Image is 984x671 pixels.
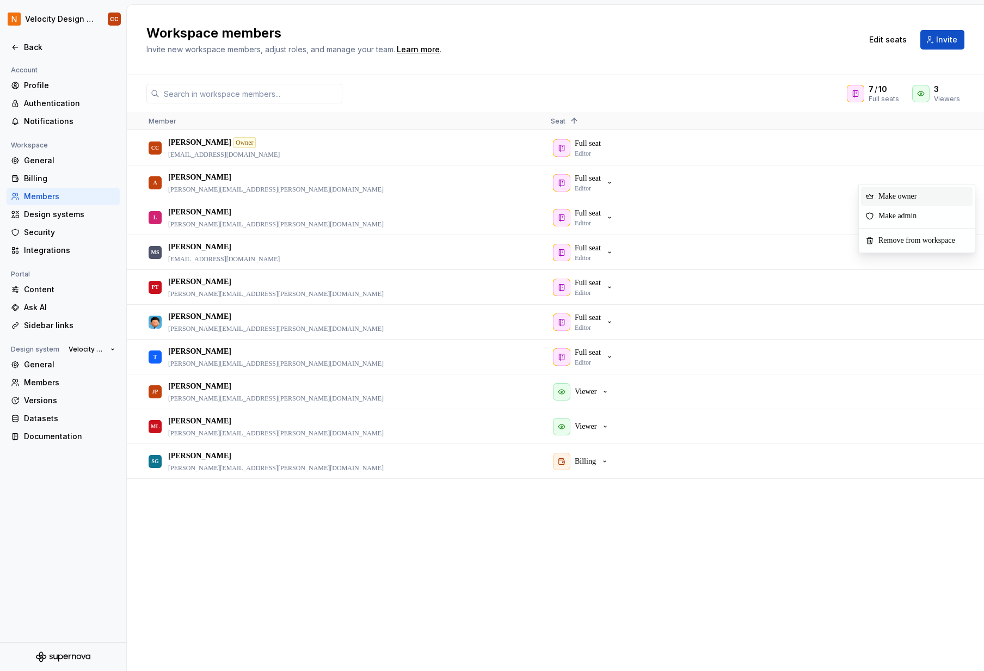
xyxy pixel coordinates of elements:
p: Viewer [575,386,596,397]
a: Members [7,188,120,205]
a: Ask AI [7,299,120,316]
p: Viewer [575,421,596,432]
a: Documentation [7,428,120,445]
div: Notifications [24,116,115,127]
p: Editor [575,184,591,193]
p: [PERSON_NAME][EMAIL_ADDRESS][PERSON_NAME][DOMAIN_NAME] [168,464,384,472]
div: JP [152,381,158,402]
span: Member [149,117,176,125]
p: [PERSON_NAME][EMAIL_ADDRESS][PERSON_NAME][DOMAIN_NAME] [168,324,384,333]
div: A [153,172,157,193]
img: Peter Wong [149,316,162,329]
div: T [153,346,157,367]
p: Editor [575,254,591,262]
svg: Supernova Logo [36,651,90,662]
div: Context Menu [858,184,975,253]
button: Invite [920,30,964,50]
div: Versions [24,395,115,406]
h2: Workspace members [146,24,849,42]
button: Viewer [551,381,614,403]
button: Velocity Design System by NAVEXCC [2,7,124,31]
p: [PERSON_NAME] [168,137,231,148]
div: CC [151,137,159,158]
p: Full seat [575,312,601,323]
div: Owner [233,137,256,148]
p: [PERSON_NAME] [168,276,231,287]
p: [PERSON_NAME] [168,242,231,253]
img: bb28370b-b938-4458-ba0e-c5bddf6d21d4.png [8,13,21,26]
div: Profile [24,80,115,91]
span: Invite new workspace members, adjust roles, and manage your team. [146,45,395,54]
button: Billing [551,451,613,472]
div: / [869,84,899,95]
div: Authentication [24,98,115,109]
p: Editor [575,358,591,367]
div: Portal [7,268,34,281]
p: Editor [575,288,591,297]
input: Search in workspace members... [159,84,342,103]
p: [PERSON_NAME] [168,172,231,183]
p: Full seat [575,278,601,288]
span: 3 [934,84,939,95]
span: 7 [869,84,874,95]
button: Full seatEditor [551,311,618,333]
button: Full seatEditor [551,242,618,263]
span: 10 [878,84,887,95]
span: Remove from workspace [874,231,964,250]
div: Viewers [934,95,960,103]
a: Authentication [7,95,120,112]
div: Ask AI [24,302,115,313]
div: Datasets [24,413,115,424]
p: Editor [575,219,591,227]
a: Content [7,281,120,298]
div: Documentation [24,431,115,442]
div: General [24,359,115,370]
span: Make admin [874,206,925,226]
span: Make owner [874,187,925,206]
a: Billing [7,170,120,187]
div: ML [151,416,159,437]
span: Velocity Design System by NAVEX [69,345,106,354]
a: Security [7,224,120,241]
a: Datasets [7,410,120,427]
p: [PERSON_NAME][EMAIL_ADDRESS][PERSON_NAME][DOMAIN_NAME] [168,359,384,368]
div: CC [110,15,119,23]
p: [PERSON_NAME][EMAIL_ADDRESS][PERSON_NAME][DOMAIN_NAME] [168,394,384,403]
button: Full seatEditor [551,172,618,194]
p: [PERSON_NAME] [168,207,231,218]
p: [PERSON_NAME][EMAIL_ADDRESS][PERSON_NAME][DOMAIN_NAME] [168,429,384,438]
a: Design systems [7,206,120,223]
p: [PERSON_NAME] [168,346,231,357]
button: Viewer [551,416,614,438]
div: Account [7,64,42,77]
p: [PERSON_NAME][EMAIL_ADDRESS][PERSON_NAME][DOMAIN_NAME] [168,185,384,194]
p: [PERSON_NAME][EMAIL_ADDRESS][PERSON_NAME][DOMAIN_NAME] [168,220,384,229]
a: Back [7,39,120,56]
p: Full seat [575,243,601,254]
a: General [7,356,120,373]
div: Integrations [24,245,115,256]
div: Learn more [397,44,440,55]
p: Editor [575,323,591,332]
button: Full seatEditor [551,207,618,229]
div: Billing [24,173,115,184]
div: Members [24,191,115,202]
a: General [7,152,120,169]
a: Members [7,374,120,391]
p: [PERSON_NAME] [168,381,231,392]
div: SG [151,451,158,472]
p: Full seat [575,347,601,358]
p: [EMAIL_ADDRESS][DOMAIN_NAME] [168,150,280,159]
div: Velocity Design System by NAVEX [25,14,95,24]
span: Seat [551,117,565,125]
p: Billing [575,456,596,467]
p: [PERSON_NAME] [168,451,231,461]
a: Sidebar links [7,317,120,334]
div: Workspace [7,139,52,152]
div: Full seats [869,95,899,103]
p: [PERSON_NAME][EMAIL_ADDRESS][PERSON_NAME][DOMAIN_NAME] [168,290,384,298]
div: Design system [7,343,64,356]
a: Profile [7,77,120,94]
div: Members [24,377,115,388]
span: . [395,46,441,54]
